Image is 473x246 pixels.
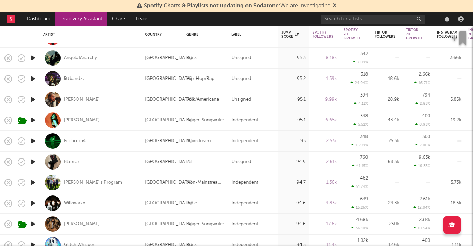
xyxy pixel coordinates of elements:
a: [PERSON_NAME]'s Program [64,180,122,186]
div: 95 [281,137,306,145]
div: 500 [422,135,430,139]
div: 156k [437,220,461,228]
div: 94.7 [281,179,306,187]
div: 4.11 % [354,101,368,106]
div: 18.5k [437,199,461,208]
div: Tiktok 7D Growth [406,28,422,40]
a: Willowake [64,200,85,207]
a: Ecchi.mp4 [64,138,86,144]
div: 51.74 % [351,184,368,189]
a: Blamian [64,159,81,165]
div: Instagram Followers [437,30,458,39]
div: Artist [43,33,137,37]
div: 5.52 % [353,122,368,127]
div: 318 [361,72,368,77]
div: 542 [360,52,368,56]
div: 24.94 % [350,81,368,85]
div: 1.02k [357,238,368,243]
span: Spotify Charts & Playlists not updating on Sodatone [144,3,279,9]
div: 462 [360,176,368,181]
div: [GEOGRAPHIC_DATA] [145,116,192,125]
div: Independent [231,199,258,208]
div: 2.66k [419,72,430,77]
div: 68.5k [375,158,399,166]
div: Jump Score [281,30,299,39]
div: [PERSON_NAME] [64,221,100,227]
div: 23.8k [419,218,430,222]
a: Dashboard [22,12,55,26]
div: 12.04 % [413,205,430,210]
div: 24.3k [375,199,399,208]
div: 4.68k [356,218,368,222]
div: 394 [360,93,368,98]
div: 41.15 % [352,164,368,168]
div: 348 [360,114,368,118]
div: [GEOGRAPHIC_DATA] [145,137,192,145]
span: : We are investigating [144,3,331,9]
div: 7.09 % [353,60,368,64]
div: Unsigned [231,158,251,166]
div: 95.1 [281,116,306,125]
div: [PERSON_NAME] [64,97,100,103]
div: 0.93 % [415,122,430,127]
div: 639 [360,197,368,201]
div: 1.59k [313,75,337,83]
div: Tiktok Followers [375,30,396,39]
div: Independent [231,179,258,187]
div: 15.26 % [351,205,368,210]
div: 794 [422,93,430,98]
a: littbandzz [64,76,85,82]
div: 16.71 % [414,81,430,85]
div: Spotify 7D Growth [344,28,360,40]
div: Mainstream Electronic [186,137,224,145]
a: AngelofAnarchy [64,55,97,61]
div: Unsigned [231,54,251,62]
div: 94.9 [281,158,306,166]
div: [GEOGRAPHIC_DATA] [145,54,192,62]
div: 5.73k [437,179,461,187]
div: 348 [360,135,368,139]
div: 94.6 [281,220,306,228]
div: 5.85k [437,95,461,104]
a: Leads [131,12,153,26]
div: 2.00 % [415,143,430,147]
div: 36.10 % [351,226,368,230]
div: Label [231,33,271,37]
a: Discovery Assistant [55,12,107,26]
div: 400 [422,114,430,118]
div: 2.61k [419,197,430,201]
div: Independent [231,116,258,125]
div: Rock [186,54,197,62]
div: Non-Mainstream Electronic [186,179,224,187]
div: Genre [186,33,221,37]
input: Search for artists [321,15,425,24]
div: 10.54 % [413,226,430,230]
div: 2.61k [313,158,337,166]
div: Hip-Hop/Rap [186,75,214,83]
div: [GEOGRAPHIC_DATA] [145,158,192,166]
div: Folk/Americana [186,95,219,104]
div: 18.6k [375,75,399,83]
div: 19.2k [437,116,461,125]
a: Charts [107,12,131,26]
div: Spotify Followers [313,30,333,39]
span: Dismiss [333,3,337,9]
div: Singer-Songwriter [186,220,224,228]
div: 17.6k [313,220,337,228]
div: Independent [231,220,258,228]
div: 9.99k [313,95,337,104]
div: Unsigned [231,75,251,83]
div: 1.36k [313,179,337,187]
div: 16.35 % [414,164,430,168]
div: [GEOGRAPHIC_DATA] [145,220,192,228]
a: [PERSON_NAME] [64,117,100,124]
div: 760 [360,155,368,160]
div: 43.4k [375,116,399,125]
